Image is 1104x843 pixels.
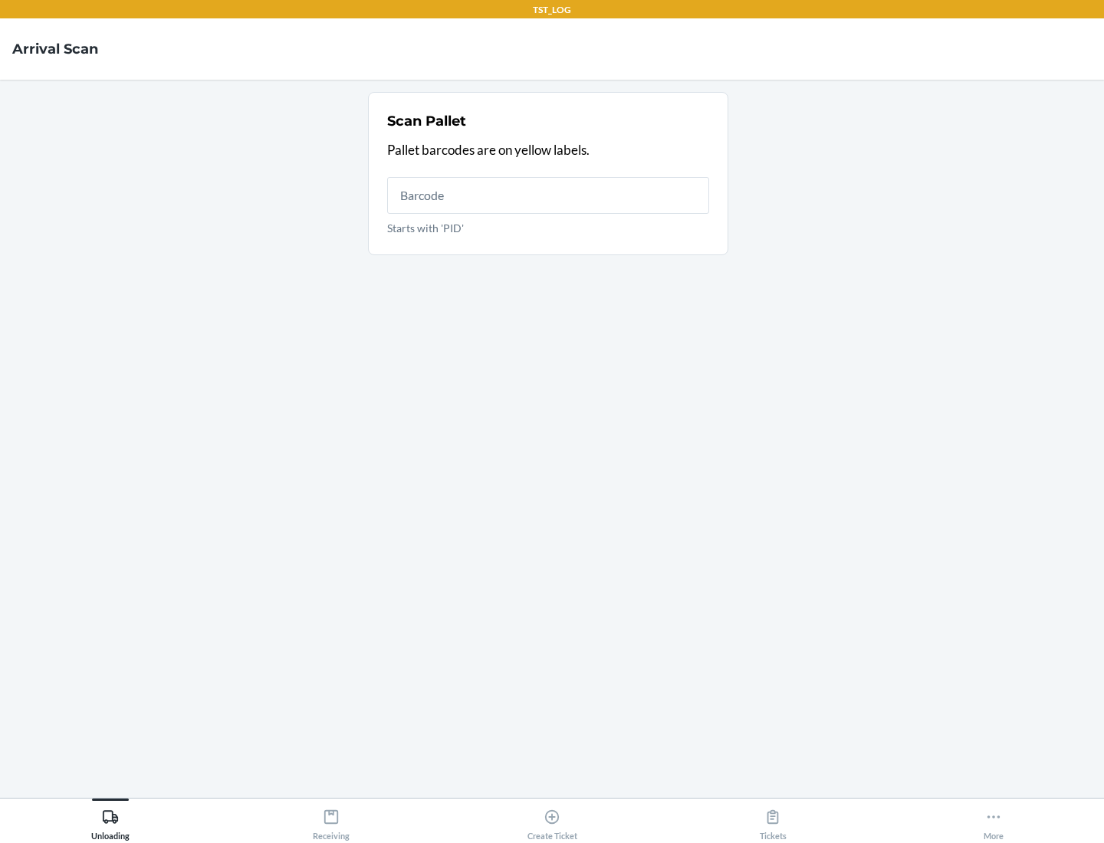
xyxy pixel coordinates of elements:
[533,3,571,17] p: TST_LOG
[387,220,709,236] p: Starts with 'PID'
[760,802,787,841] div: Tickets
[313,802,350,841] div: Receiving
[221,799,442,841] button: Receiving
[387,111,466,131] h2: Scan Pallet
[442,799,662,841] button: Create Ticket
[527,802,577,841] div: Create Ticket
[984,802,1004,841] div: More
[883,799,1104,841] button: More
[91,802,130,841] div: Unloading
[12,39,98,59] h4: Arrival Scan
[387,140,709,160] p: Pallet barcodes are on yellow labels.
[662,799,883,841] button: Tickets
[387,177,709,214] input: Starts with 'PID'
